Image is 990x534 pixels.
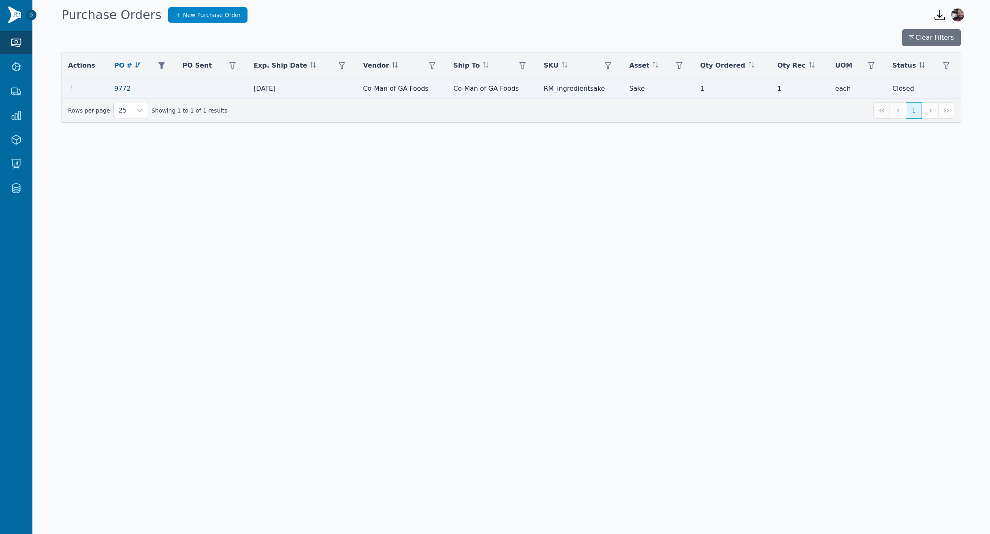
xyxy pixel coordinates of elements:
td: Co-Man of GA Foods [447,79,537,99]
td: RM_ingredientsake [537,79,623,99]
span: Asset [629,61,649,70]
span: PO Sent [183,61,212,70]
span: Qty Ordered [700,61,745,70]
span: New Purchase Order [183,11,241,19]
span: Exp. Ship Date [254,61,307,70]
button: Page 1 [906,102,922,119]
span: Vendor [363,61,389,70]
td: each [829,79,886,99]
img: Gareth Morales [951,9,964,21]
td: Sake [623,79,693,99]
a: 9772 [114,84,131,94]
span: PO # [114,61,132,70]
span: Rows per page [114,103,132,118]
span: Showing 1 to 1 of 1 results [151,106,227,115]
td: Closed [886,79,961,99]
img: Finventory [8,6,21,23]
span: Ship To [453,61,480,70]
td: 1 [694,79,771,99]
a: New Purchase Order [168,7,248,23]
button: Clear Filters [902,29,961,46]
span: UOM [835,61,853,70]
td: 1 [771,79,829,99]
td: [DATE] [247,79,356,99]
span: Actions [68,61,95,70]
span: Status [892,61,916,70]
td: Co-Man of GA Foods [356,79,447,99]
span: Qty Rec [777,61,806,70]
span: SKU [544,61,559,70]
h1: Purchase Orders [62,8,162,22]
